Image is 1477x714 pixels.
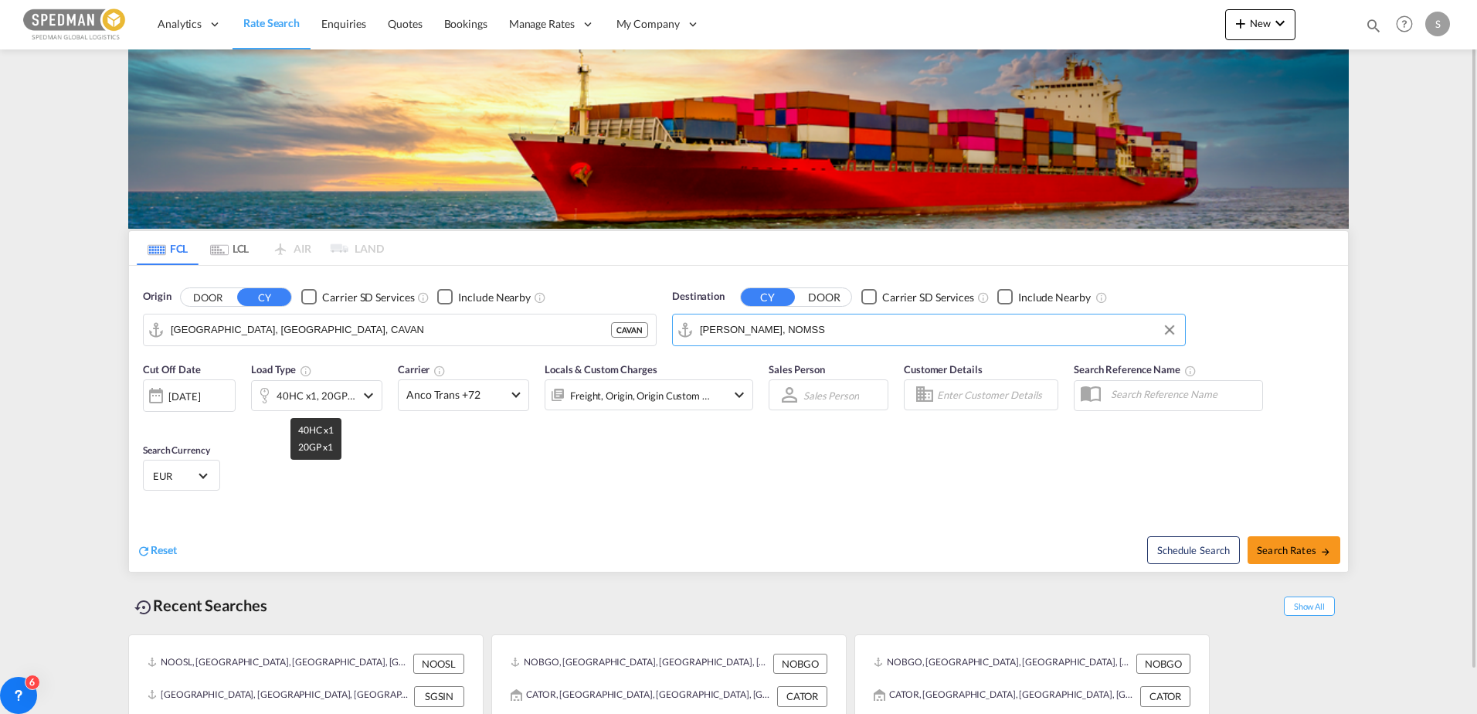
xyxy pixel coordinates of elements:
button: DOOR [181,288,235,306]
div: Carrier SD Services [882,290,974,305]
input: Search by Port [171,318,611,342]
md-checkbox: Checkbox No Ink [861,289,974,305]
md-select: Select Currency: € EUREuro [151,464,212,487]
span: EUR [153,469,196,483]
button: Note: By default Schedule search will only considerorigin ports, destination ports and cut off da... [1147,536,1240,564]
div: 40HC x1 20GP x1 [277,385,355,406]
div: icon-magnify [1365,17,1382,40]
md-select: Sales Person [802,384,861,406]
md-icon: Unchecked: Search for CY (Container Yard) services for all selected carriers.Checked : Search for... [417,291,430,304]
span: Sales Person [769,363,825,376]
div: Include Nearby [458,290,531,305]
button: icon-plus 400-fgNewicon-chevron-down [1225,9,1295,40]
span: Carrier [398,363,446,376]
span: Search Rates [1257,544,1331,556]
div: NOBGO [773,654,827,674]
span: Manage Rates [509,16,575,32]
span: Load Type [251,363,312,376]
md-tab-item: LCL [199,231,260,265]
div: S [1425,12,1450,36]
img: c12ca350ff1b11efb6b291369744d907.png [23,7,127,42]
div: NOBGO, Bergen, Norway, Northern Europe, Europe [511,654,769,674]
span: Locals & Custom Charges [545,363,657,376]
div: CAVAN [611,322,648,338]
button: Search Ratesicon-arrow-right [1248,536,1340,564]
md-icon: icon-information-outline [300,365,312,377]
md-icon: Your search will be saved by the below given name [1184,365,1197,377]
span: Customer Details [904,363,982,376]
div: [DATE] [143,379,236,412]
div: SGSIN, Singapore, Singapore, South East Asia, Asia Pacific [148,686,410,706]
button: Clear Input [1158,318,1181,342]
span: Origin [143,289,171,304]
md-tab-item: FCL [137,231,199,265]
md-icon: Unchecked: Ignores neighbouring ports when fetching rates.Checked : Includes neighbouring ports w... [1095,291,1108,304]
div: SGSIN [414,686,464,706]
div: Recent Searches [128,588,273,623]
span: New [1231,17,1289,29]
div: CATOR [1140,686,1190,706]
div: CATOR [777,686,827,706]
span: Quotes [388,17,422,30]
div: CATOR, Toronto, ON, Canada, North America, Americas [511,686,773,706]
span: Anco Trans +72 [406,387,507,403]
md-icon: Unchecked: Search for CY (Container Yard) services for all selected carriers.Checked : Search for... [977,291,990,304]
input: Enter Customer Details [937,383,1053,406]
div: Freight Origin Origin Custom Destination Destination Custom Factory Stuffing [570,385,711,406]
div: [DATE] [168,389,200,403]
md-icon: icon-magnify [1365,17,1382,34]
div: 40HC x1 20GP x1icon-chevron-down [251,380,382,411]
md-datepicker: Select [143,410,154,431]
span: Show All [1284,597,1335,616]
span: Bookings [444,17,487,30]
md-input-container: Moss, NOMSS [673,314,1185,345]
div: Freight Origin Origin Custom Destination Destination Custom Factory Stuffingicon-chevron-down [545,379,753,410]
span: Analytics [158,16,202,32]
span: My Company [616,16,680,32]
input: Search by Port [700,318,1177,342]
span: Reset [151,543,177,556]
div: CATOR, Toronto, ON, Canada, North America, Americas [874,686,1136,706]
md-icon: icon-chevron-down [359,386,378,405]
div: NOBGO [1136,654,1190,674]
div: Carrier SD Services [322,290,414,305]
md-checkbox: Checkbox No Ink [997,289,1091,305]
button: DOOR [797,288,851,306]
img: LCL+%26+FCL+BACKGROUND.png [128,49,1349,229]
md-icon: icon-backup-restore [134,598,153,617]
md-icon: icon-chevron-down [1271,14,1289,32]
md-input-container: Vancouver, BC, CAVAN [144,314,656,345]
input: Search Reference Name [1103,382,1262,406]
div: NOOSL [413,654,464,674]
span: Cut Off Date [143,363,201,376]
md-icon: icon-plus 400-fg [1231,14,1250,32]
button: CY [237,288,291,306]
md-icon: icon-arrow-right [1320,546,1331,557]
div: Help [1391,11,1425,39]
div: NOOSL, Oslo, Norway, Northern Europe, Europe [148,654,409,674]
span: Enquiries [321,17,366,30]
div: NOBGO, Bergen, Norway, Northern Europe, Europe [874,654,1132,674]
div: Origin DOOR CY Checkbox No InkUnchecked: Search for CY (Container Yard) services for all selected... [129,266,1348,572]
md-pagination-wrapper: Use the left and right arrow keys to navigate between tabs [137,231,384,265]
span: 40HC x1 20GP x1 [298,424,333,453]
button: CY [741,288,795,306]
md-checkbox: Checkbox No Ink [301,289,414,305]
span: Help [1391,11,1418,37]
div: icon-refreshReset [137,542,177,559]
md-icon: The selected Trucker/Carrierwill be displayed in the rate results If the rates are from another f... [433,365,446,377]
span: Search Currency [143,444,210,456]
span: Search Reference Name [1074,363,1197,376]
md-icon: icon-refresh [137,544,151,558]
span: Destination [672,289,725,304]
div: Include Nearby [1018,290,1091,305]
md-icon: Unchecked: Ignores neighbouring ports when fetching rates.Checked : Includes neighbouring ports w... [534,291,546,304]
md-icon: icon-chevron-down [730,386,749,404]
span: Rate Search [243,16,300,29]
md-checkbox: Checkbox No Ink [437,289,531,305]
